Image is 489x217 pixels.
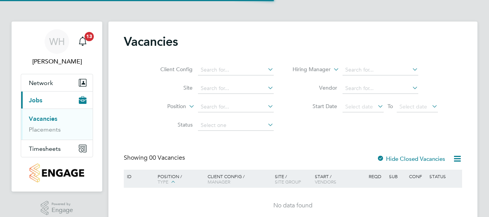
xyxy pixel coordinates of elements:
[125,170,152,183] div: ID
[377,155,445,162] label: Hide Closed Vacancies
[198,120,274,131] input: Select one
[293,103,337,110] label: Start Date
[148,66,193,73] label: Client Config
[21,164,93,182] a: Go to home page
[286,66,331,73] label: Hiring Manager
[367,170,387,183] div: Reqd
[29,115,57,122] a: Vacancies
[208,179,230,185] span: Manager
[21,140,93,157] button: Timesheets
[427,170,461,183] div: Status
[29,126,61,133] a: Placements
[158,179,168,185] span: Type
[206,170,273,188] div: Client Config /
[315,179,336,185] span: Vendors
[49,37,65,47] span: WH
[149,154,185,162] span: 00 Vacancies
[275,179,301,185] span: Site Group
[12,22,102,192] nav: Main navigation
[152,170,206,189] div: Position /
[198,102,274,112] input: Search for...
[85,32,94,41] span: 13
[30,164,84,182] img: countryside-properties-logo-retina.png
[345,103,373,110] span: Select date
[21,74,93,91] button: Network
[148,121,193,128] label: Status
[124,154,186,162] div: Showing
[52,207,73,214] span: Engage
[21,92,93,108] button: Jobs
[75,29,90,54] a: 13
[52,201,73,207] span: Powered by
[385,101,395,111] span: To
[125,202,461,210] div: No data found
[21,108,93,140] div: Jobs
[387,170,407,183] div: Sub
[293,84,337,91] label: Vendor
[29,145,61,152] span: Timesheets
[142,103,186,110] label: Position
[21,29,93,66] a: WH[PERSON_NAME]
[198,65,274,75] input: Search for...
[41,201,73,215] a: Powered byEngage
[343,83,418,94] input: Search for...
[29,79,53,87] span: Network
[407,170,427,183] div: Conf
[29,97,42,104] span: Jobs
[148,84,193,91] label: Site
[343,65,418,75] input: Search for...
[273,170,313,188] div: Site /
[399,103,427,110] span: Select date
[313,170,367,188] div: Start /
[21,57,93,66] span: Wayne Harris
[198,83,274,94] input: Search for...
[124,34,178,49] h2: Vacancies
